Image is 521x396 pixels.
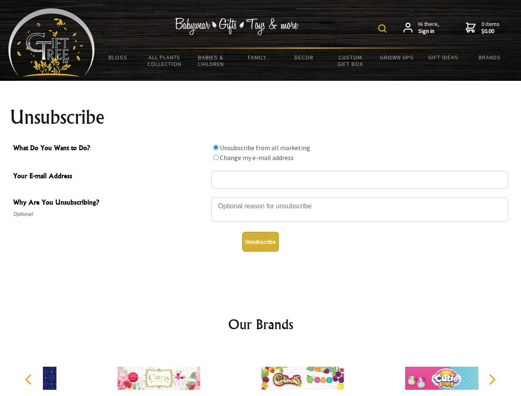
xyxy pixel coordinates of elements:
[281,49,327,66] a: Decor
[188,49,234,73] a: Babies & Children
[234,49,281,66] a: Family
[8,8,95,77] img: Babyware - Gifts - Toys and more...
[211,171,508,189] input: Your E-mail Address
[141,49,188,73] a: All Plants Collection
[220,144,310,152] label: Unsubscribe from all marketing
[21,370,39,389] button: Previous
[403,21,439,35] a: Hi there,Sign in
[10,107,512,127] h1: Unsubscribe
[467,49,513,66] a: Brands
[378,24,387,33] img: product search
[13,171,207,183] span: Your E-mail Address
[213,155,219,160] input: What Do You Want to Do?
[483,370,501,389] button: Next
[418,28,439,35] strong: Sign in
[220,153,294,162] label: Change my e-mail address
[175,18,299,35] img: Babywear - Gifts - Toys & more
[13,143,207,155] span: What Do You Want to Do?
[466,21,500,35] a: 0 items$0.00
[211,197,508,222] textarea: Why Are You Unsubscribing?
[481,28,500,35] strong: $0.00
[327,49,374,73] a: Custom Gift Box
[95,49,141,66] a: BLOGS
[420,49,467,66] a: Gift Ideas
[13,197,207,209] span: Why Are You Unsubscribing?
[418,21,439,35] span: Hi there,
[213,145,219,150] input: What Do You Want to Do?
[373,49,420,66] a: Grown Ups
[17,314,505,334] h2: Our Brands
[481,20,500,35] span: 0 items
[13,209,207,219] span: Optional
[242,232,279,252] button: Unsubscribe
